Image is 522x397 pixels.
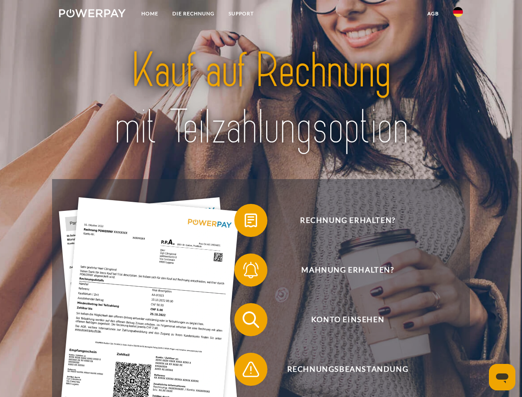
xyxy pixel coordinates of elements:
a: SUPPORT [222,6,261,21]
span: Rechnung erhalten? [246,204,449,237]
img: title-powerpay_de.svg [79,40,443,158]
span: Rechnungsbeanstandung [246,353,449,386]
button: Rechnungsbeanstandung [234,353,449,386]
img: qb_search.svg [241,309,261,330]
a: DIE RECHNUNG [165,6,222,21]
img: qb_warning.svg [241,359,261,380]
button: Konto einsehen [234,303,449,336]
img: qb_bill.svg [241,210,261,231]
a: Home [134,6,165,21]
span: Konto einsehen [246,303,449,336]
img: de [453,7,463,17]
button: Rechnung erhalten? [234,204,449,237]
img: logo-powerpay-white.svg [59,9,126,17]
a: agb [420,6,446,21]
button: Mahnung erhalten? [234,254,449,287]
img: qb_bell.svg [241,260,261,280]
span: Mahnung erhalten? [246,254,449,287]
iframe: Schaltfläche zum Öffnen des Messaging-Fensters [489,364,515,390]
